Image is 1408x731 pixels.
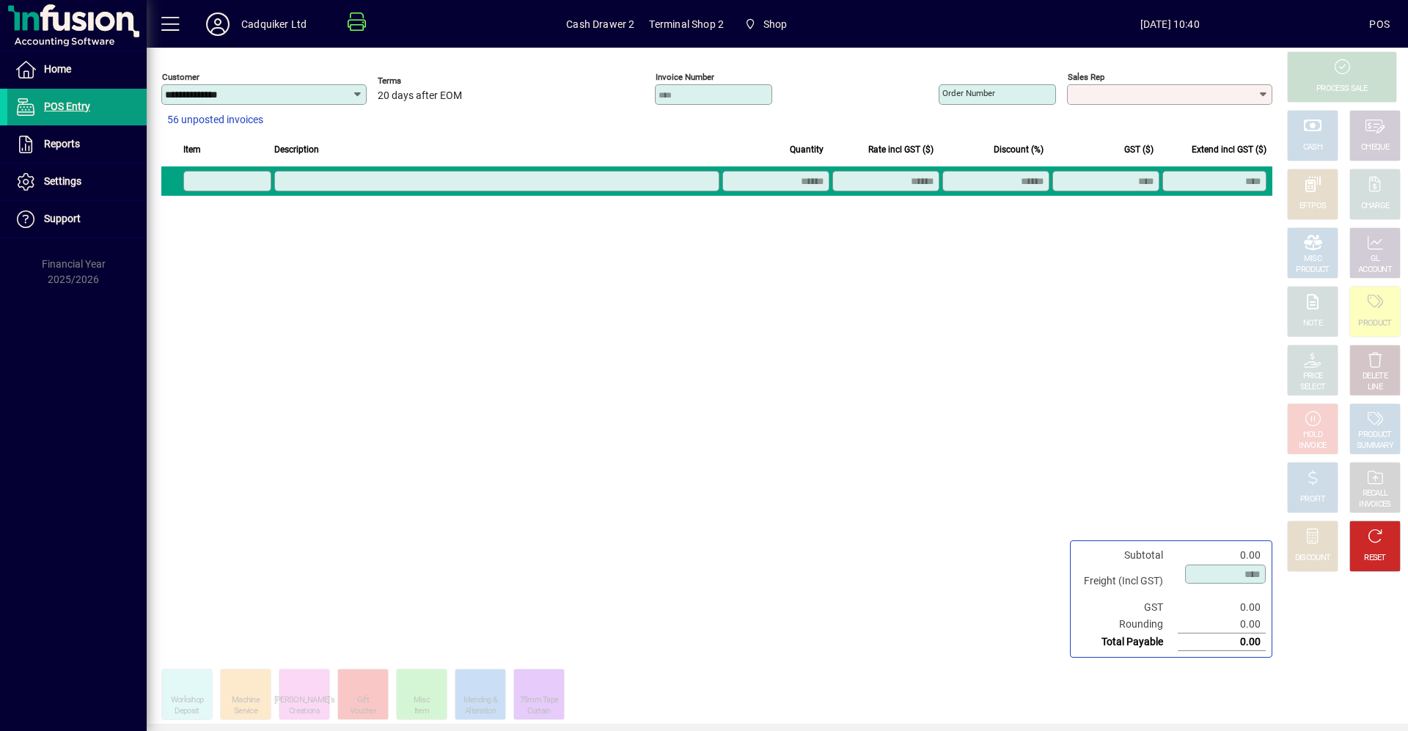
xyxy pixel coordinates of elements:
[44,138,80,150] span: Reports
[183,142,201,158] span: Item
[1364,553,1386,564] div: RESET
[738,11,793,37] span: Shop
[994,142,1044,158] span: Discount (%)
[1303,318,1322,329] div: NOTE
[175,706,199,717] div: Deposit
[274,142,319,158] span: Description
[763,12,788,36] span: Shop
[1077,599,1178,616] td: GST
[566,12,634,36] span: Cash Drawer 2
[1371,254,1380,265] div: GL
[527,706,550,717] div: Curtain
[1178,599,1266,616] td: 0.00
[378,90,462,102] span: 20 days after EOM
[44,100,90,112] span: POS Entry
[1077,633,1178,651] td: Total Payable
[1296,265,1329,276] div: PRODUCT
[1358,265,1392,276] div: ACCOUNT
[1303,430,1322,441] div: HOLD
[1359,499,1390,510] div: INVOICES
[1178,616,1266,633] td: 0.00
[1124,142,1154,158] span: GST ($)
[7,51,147,88] a: Home
[656,72,714,82] mat-label: Invoice number
[790,142,824,158] span: Quantity
[1300,494,1325,505] div: PROFIT
[289,706,320,717] div: Creations
[357,695,369,706] div: Gift
[465,706,496,717] div: Alteration
[194,11,241,37] button: Profile
[1368,382,1382,393] div: LINE
[970,12,1369,36] span: [DATE] 10:40
[414,695,430,706] div: Misc
[1363,488,1388,499] div: RECALL
[520,695,559,706] div: 75mm Tape
[378,76,466,86] span: Terms
[1178,547,1266,564] td: 0.00
[7,164,147,200] a: Settings
[463,695,498,706] div: Mending &
[1178,633,1266,651] td: 0.00
[232,695,260,706] div: Machine
[1295,553,1330,564] div: DISCOUNT
[167,112,263,128] span: 56 unposted invoices
[44,175,81,187] span: Settings
[1316,84,1368,95] div: PROCESS SALE
[1358,318,1391,329] div: PRODUCT
[868,142,934,158] span: Rate incl GST ($)
[1304,254,1321,265] div: MISC
[1192,142,1266,158] span: Extend incl GST ($)
[161,107,269,133] button: 56 unposted invoices
[649,12,724,36] span: Terminal Shop 2
[274,695,335,706] div: [PERSON_NAME]'s
[171,695,203,706] div: Workshop
[162,72,199,82] mat-label: Customer
[7,126,147,163] a: Reports
[1077,547,1178,564] td: Subtotal
[942,88,995,98] mat-label: Order number
[1300,382,1326,393] div: SELECT
[1358,430,1391,441] div: PRODUCT
[1357,441,1393,452] div: SUMMARY
[1068,72,1104,82] mat-label: Sales rep
[1303,371,1323,382] div: PRICE
[241,12,307,36] div: Cadquiker Ltd
[1077,564,1178,599] td: Freight (Incl GST)
[1299,201,1327,212] div: EFTPOS
[414,706,429,717] div: Item
[1361,142,1389,153] div: CHEQUE
[7,201,147,238] a: Support
[44,63,71,75] span: Home
[44,213,81,224] span: Support
[234,706,257,717] div: Service
[1077,616,1178,633] td: Rounding
[1369,12,1390,36] div: POS
[1299,441,1326,452] div: INVOICE
[1361,201,1390,212] div: CHARGE
[350,706,376,717] div: Voucher
[1363,371,1387,382] div: DELETE
[1303,142,1322,153] div: CASH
